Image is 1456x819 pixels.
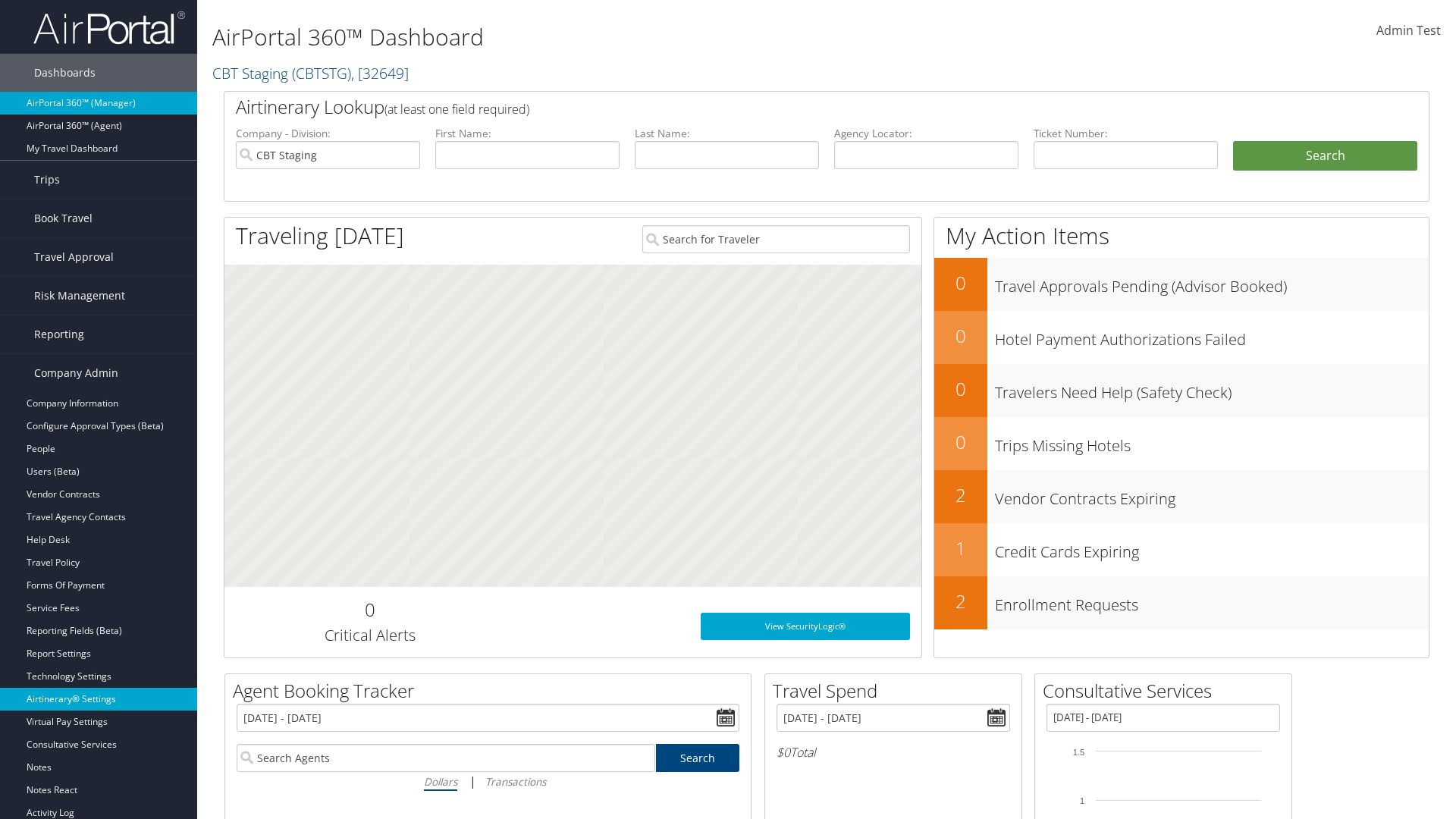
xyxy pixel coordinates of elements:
[934,311,1429,364] a: 0Hotel Payment Authorizations Failed
[934,258,1429,311] a: 0Travel Approvals Pending (Advisor Booked)
[34,277,125,315] span: Risk Management
[701,613,910,640] a: View SecurityLogic®
[1080,796,1084,805] tspan: 1
[995,534,1429,563] h3: Credit Cards Expiring
[934,429,987,455] h2: 0
[934,470,1429,523] a: 2Vendor Contracts Expiring
[233,678,751,704] h2: Agent Booking Tracker
[1073,748,1084,757] tspan: 1.5
[1233,141,1417,171] button: Search
[34,315,84,353] span: Reporting
[934,323,987,349] h2: 0
[1034,126,1218,141] label: Ticket Number:
[934,576,1429,629] a: 2Enrollment Requests
[236,94,1317,120] h2: Airtinerary Lookup
[656,744,740,772] a: Search
[934,220,1429,252] h1: My Action Items
[777,744,1010,761] h6: Total
[384,101,529,118] span: (at least one field required)
[1376,8,1441,55] a: Admin Test
[34,161,60,199] span: Trips
[1376,22,1441,39] span: Admin Test
[424,774,457,789] i: Dollars
[934,588,987,614] h2: 2
[777,744,790,761] span: $0
[934,535,987,561] h2: 1
[995,481,1429,510] h3: Vendor Contracts Expiring
[934,270,987,296] h2: 0
[212,63,409,83] a: CBT Staging
[642,225,910,253] input: Search for Traveler
[834,126,1018,141] label: Agency Locator:
[995,268,1429,297] h3: Travel Approvals Pending (Advisor Booked)
[635,126,819,141] label: Last Name:
[773,678,1021,704] h2: Travel Spend
[934,417,1429,470] a: 0Trips Missing Hotels
[212,21,1031,53] h1: AirPortal 360™ Dashboard
[1043,678,1291,704] h2: Consultative Services
[237,744,655,772] input: Search Agents
[995,428,1429,457] h3: Trips Missing Hotels
[435,126,620,141] label: First Name:
[292,63,351,83] span: ( CBTSTG )
[934,364,1429,417] a: 0Travelers Need Help (Safety Check)
[236,126,420,141] label: Company - Division:
[934,482,987,508] h2: 2
[485,774,546,789] i: Transactions
[236,597,504,623] h2: 0
[34,54,96,92] span: Dashboards
[351,63,409,83] span: , [ 32649 ]
[995,587,1429,616] h3: Enrollment Requests
[995,322,1429,350] h3: Hotel Payment Authorizations Failed
[236,625,504,646] h3: Critical Alerts
[934,523,1429,576] a: 1Credit Cards Expiring
[33,10,185,45] img: airportal-logo.png
[236,220,404,252] h1: Traveling [DATE]
[34,354,118,392] span: Company Admin
[934,376,987,402] h2: 0
[995,375,1429,403] h3: Travelers Need Help (Safety Check)
[34,199,93,237] span: Book Travel
[34,238,114,276] span: Travel Approval
[237,772,739,791] div: |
